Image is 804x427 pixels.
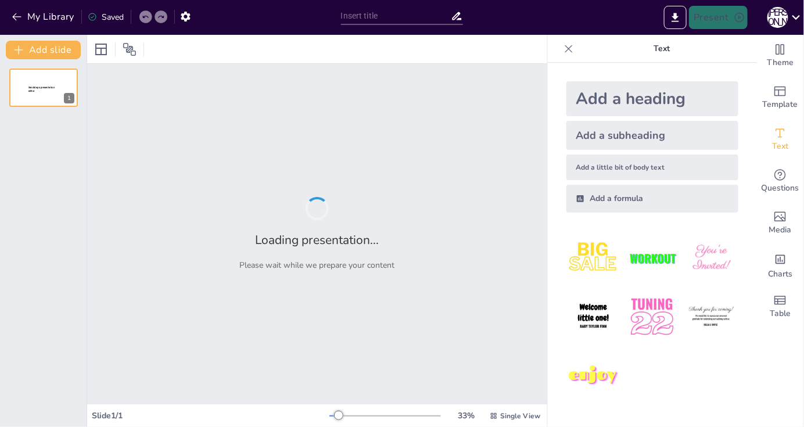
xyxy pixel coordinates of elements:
span: Template [763,98,798,111]
div: Slide 1 / 1 [92,410,329,421]
button: Export to PowerPoint [664,6,687,29]
button: Present [689,6,747,29]
div: Change the overall theme [757,35,803,77]
button: М [PERSON_NAME] [767,6,788,29]
div: Get real-time input from your audience [757,160,803,202]
div: Layout [92,40,110,59]
div: Add a subheading [566,121,738,150]
div: Add ready made slides [757,77,803,119]
span: Questions [762,182,799,195]
img: 4.jpeg [566,290,620,344]
div: 33 % [453,410,480,421]
span: Charts [768,268,792,281]
p: Text [578,35,745,63]
h2: Loading presentation... [256,232,379,248]
div: Saved [88,12,124,23]
span: Theme [767,56,794,69]
div: Add text boxes [757,119,803,160]
div: Add images, graphics, shapes or video [757,202,803,244]
img: 1.jpeg [566,231,620,285]
div: Add charts and graphs [757,244,803,286]
button: Add slide [6,41,81,59]
img: 2.jpeg [625,231,679,285]
img: 3.jpeg [684,231,738,285]
img: 7.jpeg [566,349,620,403]
span: Table [770,307,791,320]
img: 5.jpeg [625,290,679,344]
div: Add a table [757,286,803,328]
span: Position [123,42,137,56]
button: My Library [9,8,79,26]
p: Please wait while we prepare your content [240,260,395,271]
img: 6.jpeg [684,290,738,344]
div: Add a heading [566,81,738,116]
div: Add a little bit of body text [566,155,738,180]
div: 1 [64,93,74,103]
span: Sendsteps presentation editor [28,86,55,92]
span: Text [772,140,788,153]
span: Media [769,224,792,236]
div: 1 [9,69,78,107]
div: М [PERSON_NAME] [767,7,788,28]
input: Insert title [341,8,451,24]
div: Add a formula [566,185,738,213]
span: Single View [500,411,540,421]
